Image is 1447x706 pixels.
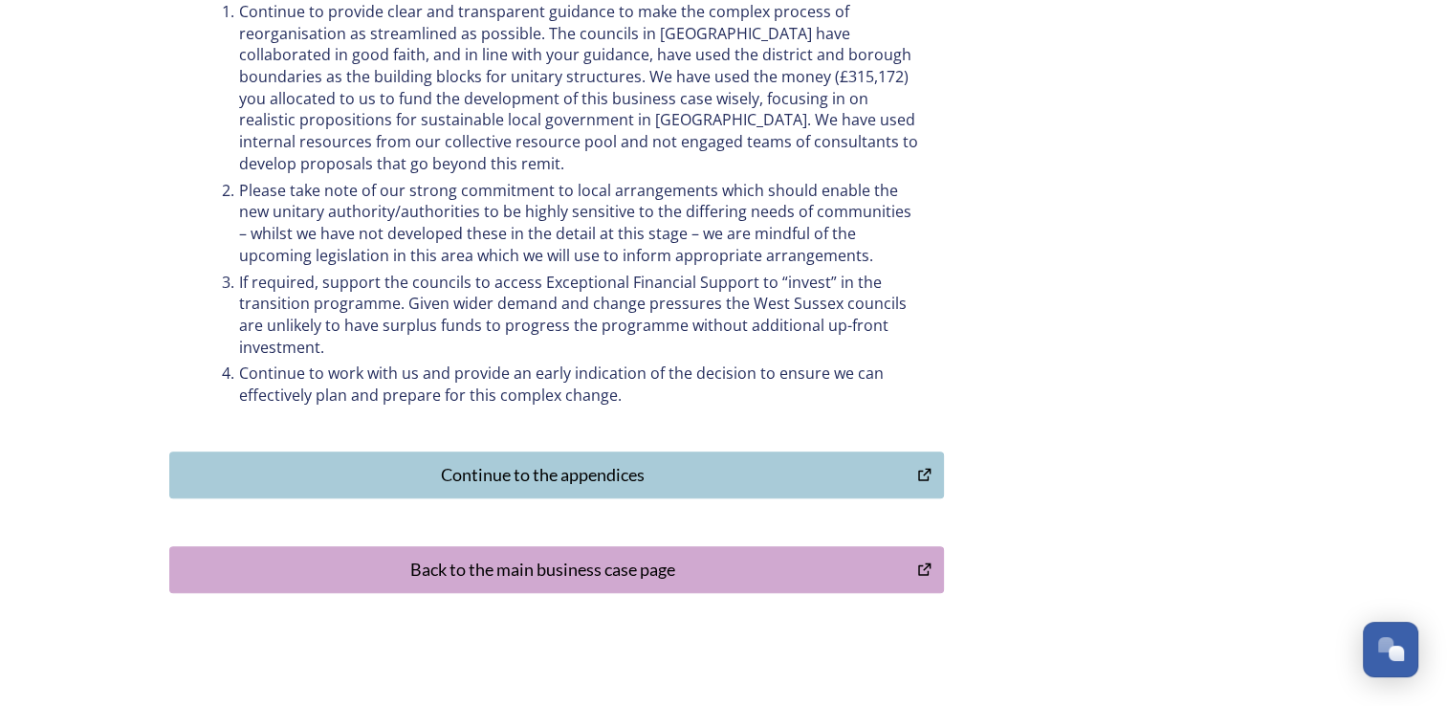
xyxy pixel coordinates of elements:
[1363,622,1418,677] button: Open Chat
[216,363,920,406] li: Continue to work with us and provide an early indication of the decision to ensure we can effecti...
[180,557,908,583] div: Back to the main business case page
[169,452,944,498] button: Continue to the appendices
[216,272,920,359] li: If required, support the councils to access Exceptional Financial Support to “invest” in the tran...
[216,180,920,267] li: Please take note of our strong commitment to local arrangements which should enable the new unita...
[180,462,908,488] div: Continue to the appendices
[169,546,944,593] button: Back to the main business case page
[216,1,920,175] li: Continue to provide clear and transparent guidance to make the complex process of reorganisation ...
